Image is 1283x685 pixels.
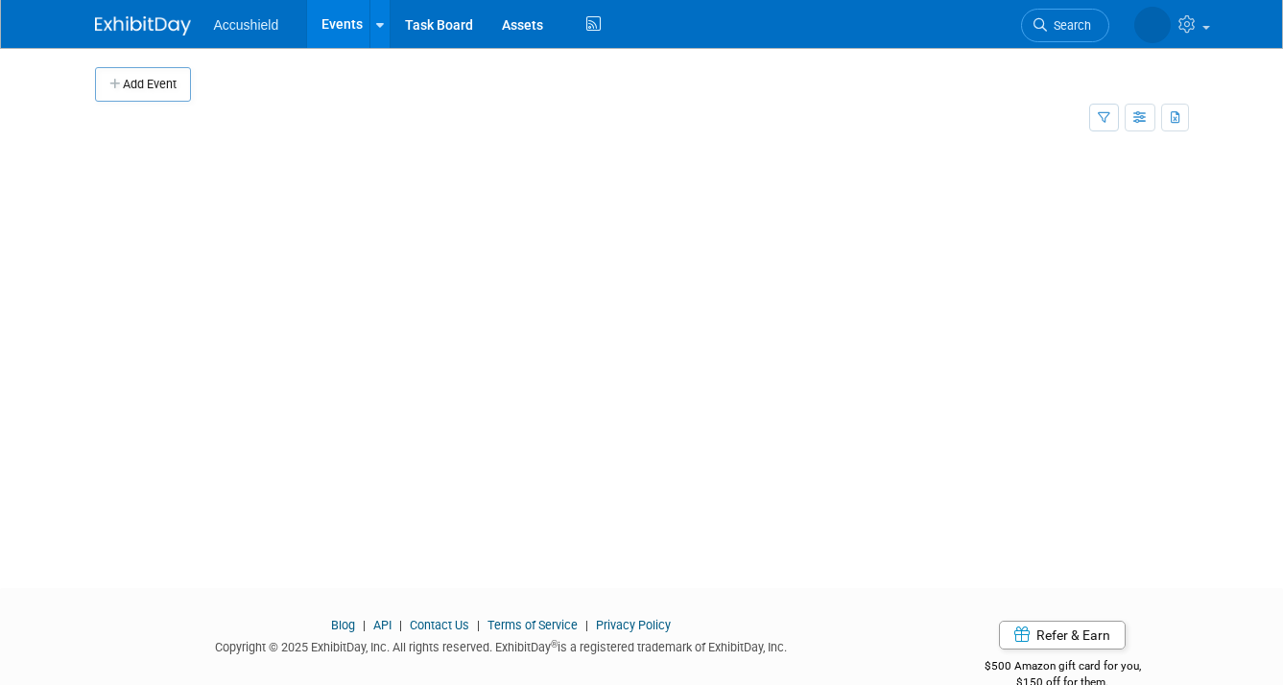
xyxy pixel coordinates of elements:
[331,618,355,632] a: Blog
[95,67,191,102] button: Add Event
[95,634,909,656] div: Copyright © 2025 ExhibitDay, Inc. All rights reserved. ExhibitDay is a registered trademark of Ex...
[487,618,578,632] a: Terms of Service
[1047,18,1091,33] span: Search
[1134,7,1171,43] img: Sam McDade
[472,618,485,632] span: |
[358,618,370,632] span: |
[999,621,1126,650] a: Refer & Earn
[95,16,191,35] img: ExhibitDay
[394,618,407,632] span: |
[373,618,392,632] a: API
[551,639,558,650] sup: ®
[581,618,593,632] span: |
[410,618,469,632] a: Contact Us
[214,17,279,33] span: Accushield
[596,618,671,632] a: Privacy Policy
[1021,9,1109,42] a: Search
